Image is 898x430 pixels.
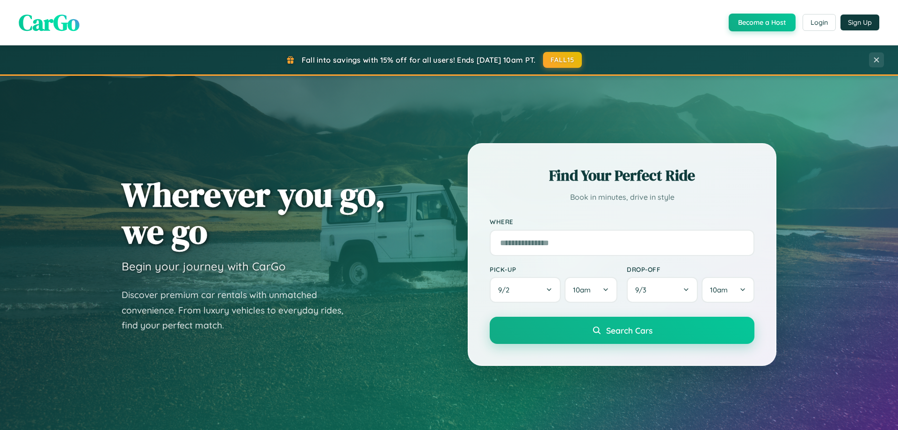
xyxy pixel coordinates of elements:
[490,265,617,273] label: Pick-up
[490,317,754,344] button: Search Cars
[710,285,728,294] span: 10am
[729,14,796,31] button: Become a Host
[490,277,561,303] button: 9/2
[573,285,591,294] span: 10am
[490,165,754,186] h2: Find Your Perfect Ride
[635,285,651,294] span: 9 / 3
[122,287,355,333] p: Discover premium car rentals with unmatched convenience. From luxury vehicles to everyday rides, ...
[702,277,754,303] button: 10am
[490,190,754,204] p: Book in minutes, drive in style
[490,218,754,226] label: Where
[498,285,514,294] span: 9 / 2
[627,277,698,303] button: 9/3
[19,7,80,38] span: CarGo
[627,265,754,273] label: Drop-off
[803,14,836,31] button: Login
[302,55,536,65] span: Fall into savings with 15% off for all users! Ends [DATE] 10am PT.
[840,15,879,30] button: Sign Up
[565,277,617,303] button: 10am
[122,176,385,250] h1: Wherever you go, we go
[122,259,286,273] h3: Begin your journey with CarGo
[606,325,652,335] span: Search Cars
[543,52,582,68] button: FALL15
